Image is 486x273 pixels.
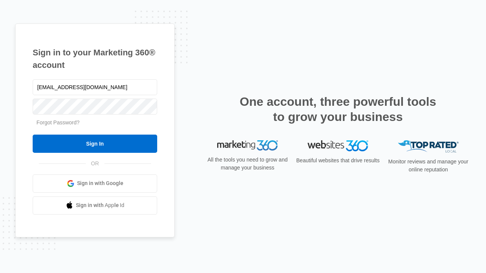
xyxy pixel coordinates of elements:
[33,135,157,153] input: Sign In
[398,140,459,153] img: Top Rated Local
[217,140,278,151] img: Marketing 360
[86,160,104,168] span: OR
[76,201,125,209] span: Sign in with Apple Id
[295,157,380,165] p: Beautiful websites that drive results
[33,174,157,193] a: Sign in with Google
[308,140,368,151] img: Websites 360
[33,46,157,71] h1: Sign in to your Marketing 360® account
[33,196,157,215] a: Sign in with Apple Id
[36,119,80,126] a: Forgot Password?
[33,79,157,95] input: Email
[77,179,123,187] span: Sign in with Google
[237,94,439,124] h2: One account, three powerful tools to grow your business
[205,156,290,172] p: All the tools you need to grow and manage your business
[386,158,471,174] p: Monitor reviews and manage your online reputation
